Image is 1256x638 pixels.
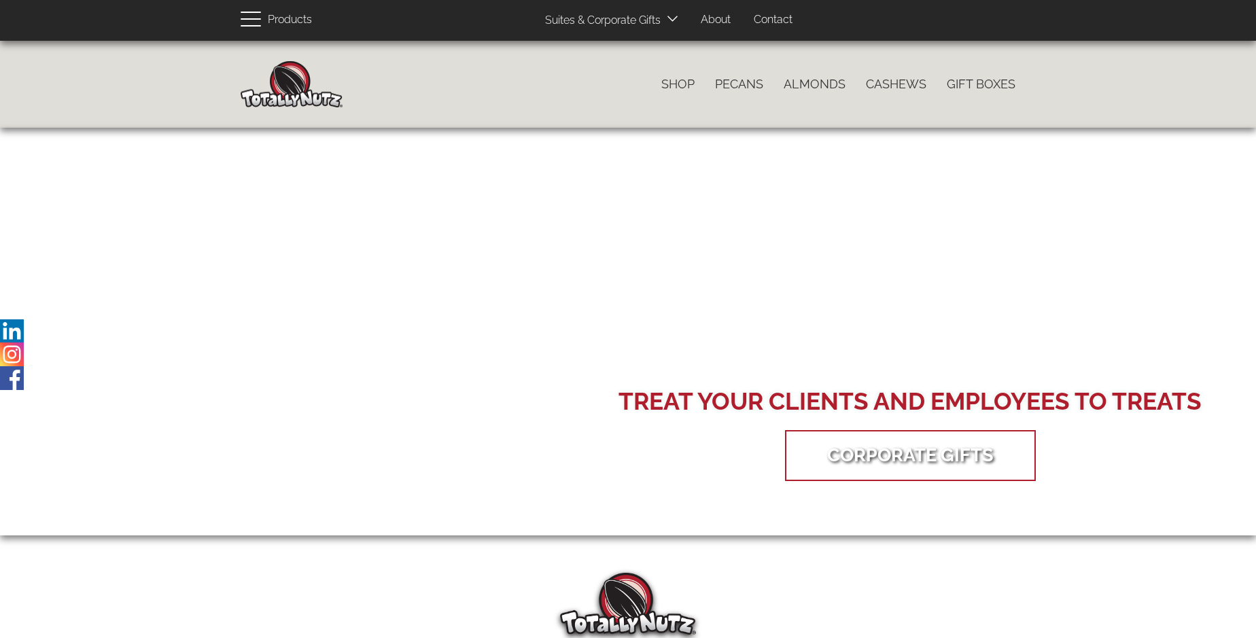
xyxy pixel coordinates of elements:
[535,7,665,34] a: Suites & Corporate Gifts
[560,573,696,635] img: Totally Nutz Logo
[268,10,312,30] span: Products
[773,70,856,99] a: Almonds
[856,70,937,99] a: Cashews
[937,70,1026,99] a: Gift Boxes
[744,7,803,33] a: Contact
[618,385,1202,419] div: Treat your Clients and Employees to Treats
[691,7,741,33] a: About
[705,70,773,99] a: Pecans
[241,61,343,107] img: Home
[807,433,1014,476] a: Corporate Gifts
[651,70,705,99] a: Shop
